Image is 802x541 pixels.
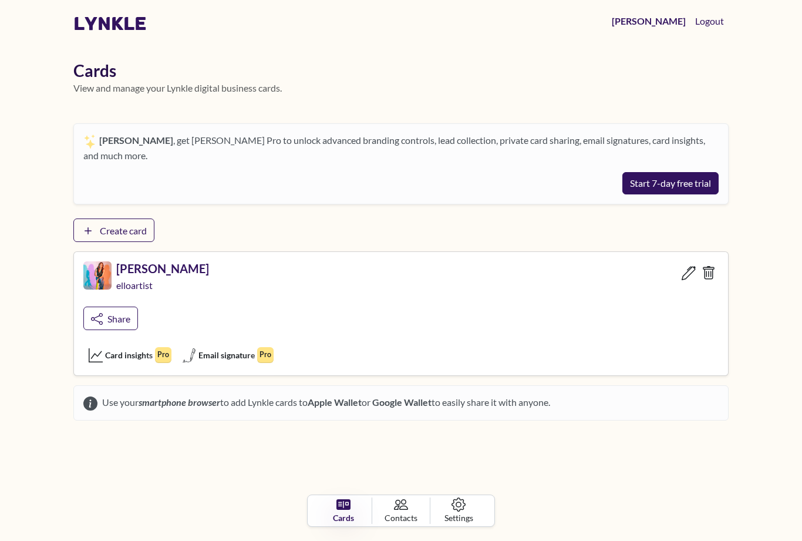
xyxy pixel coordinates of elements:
span: Contacts [385,512,417,524]
strong: [PERSON_NAME] [99,135,173,146]
span: Share [107,313,130,324]
span: Settings [444,512,473,524]
span: Use your to add Lynkle cards to or to easily share it with anyone. [97,395,550,411]
small: Pro [155,347,171,362]
span: Card insights [105,349,153,361]
a: Lynkle card profile picture[PERSON_NAME]elloartist [83,261,209,303]
em: smartphone browser [139,396,220,408]
button: Card insightsPro [83,344,177,365]
h5: [PERSON_NAME] [116,261,209,275]
a: Cards [315,498,372,524]
span: elloartist [116,280,155,291]
a: [PERSON_NAME] [607,9,690,33]
strong: Google Wallet [372,396,432,408]
a: Edit [679,261,699,285]
a: lynkle [73,12,147,35]
a: Settings [430,498,487,524]
button: Start 7-day free trial [622,172,719,194]
small: Pro [257,347,274,362]
img: Lynkle card profile picture [83,261,112,290]
h1: Cards [73,61,729,81]
span: Cards [333,512,354,524]
button: Logout [690,9,729,33]
a: Contacts [372,498,430,524]
button: Email signaturePro [177,344,279,365]
p: View and manage your Lynkle digital business cards. [73,81,729,95]
span: Email signature [198,349,255,361]
strong: Apple Wallet [308,396,362,408]
span: , get [PERSON_NAME] Pro to unlock advanced branding controls, lead collection, private card shari... [83,135,705,161]
a: Create card [73,219,154,242]
span: Create card [100,225,147,236]
a: Share [83,307,138,330]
